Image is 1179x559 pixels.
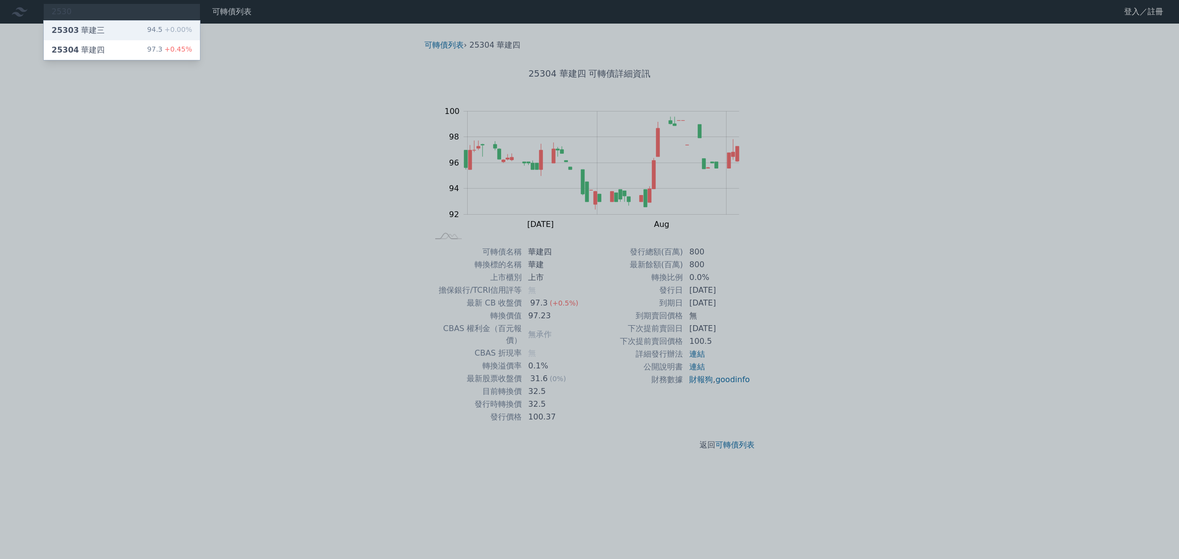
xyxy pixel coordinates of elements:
div: 94.5 [147,25,192,36]
div: 97.3 [147,44,192,56]
div: 華建四 [52,44,105,56]
span: +0.45% [163,45,192,53]
span: 25303 [52,26,79,35]
div: 華建三 [52,25,105,36]
span: 25304 [52,45,79,55]
span: +0.00% [163,26,192,33]
a: 25304華建四 97.3+0.45% [44,40,200,60]
a: 25303華建三 94.5+0.00% [44,21,200,40]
